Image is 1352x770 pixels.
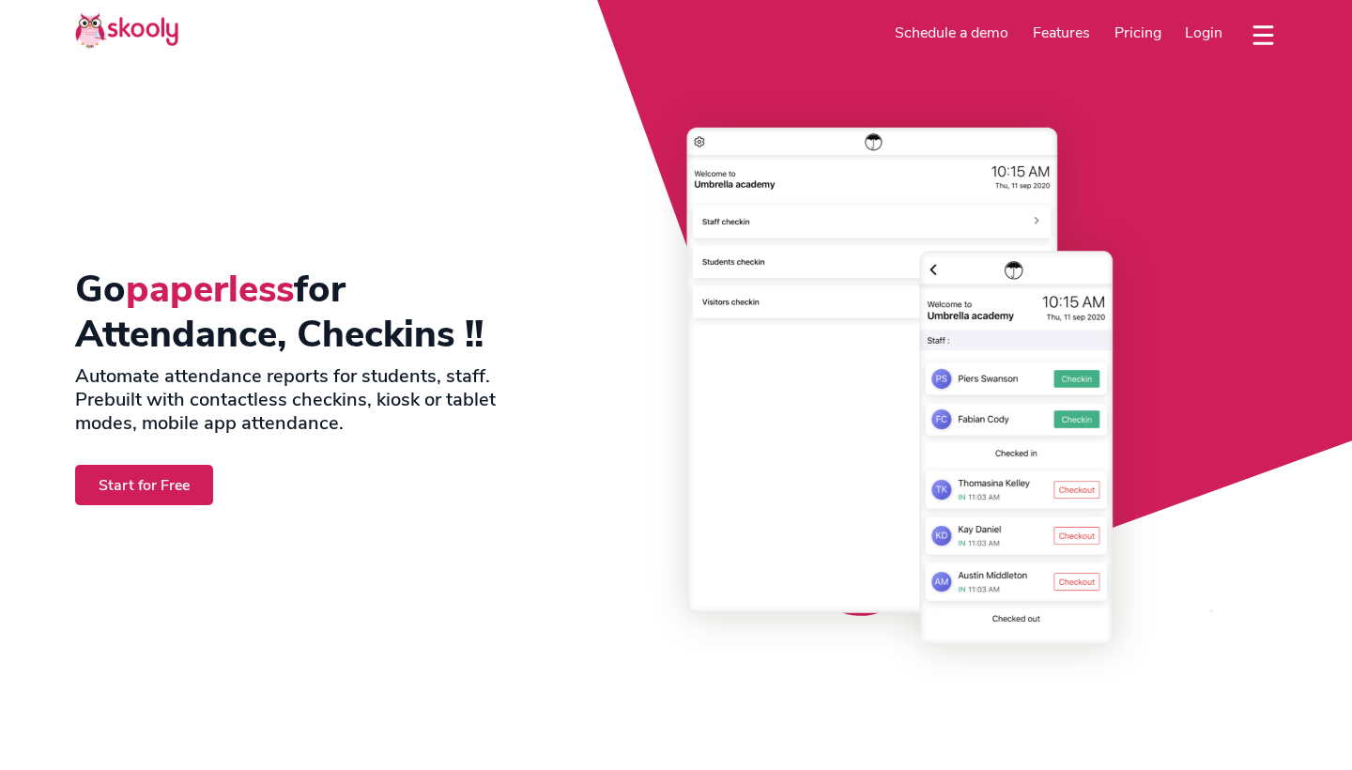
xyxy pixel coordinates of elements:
span: Pricing [1114,23,1161,43]
a: Schedule a demo [883,18,1022,48]
img: Skooly [75,12,178,49]
img: Student Attendance Management Software & App - <span class='notranslate'>Skooly | Try for Free [556,113,1277,659]
a: Pricing [1102,18,1174,48]
button: dropdown menu [1250,13,1277,56]
a: Start for Free [75,465,213,505]
span: paperless [126,264,294,315]
span: Login [1185,23,1222,43]
h2: Automate attendance reports for students, staff. Prebuilt with contactless checkins, kiosk or tab... [75,364,526,435]
a: Features [1021,18,1102,48]
a: Login [1173,18,1235,48]
h1: Go for Attendance, Checkins !! [75,267,526,357]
